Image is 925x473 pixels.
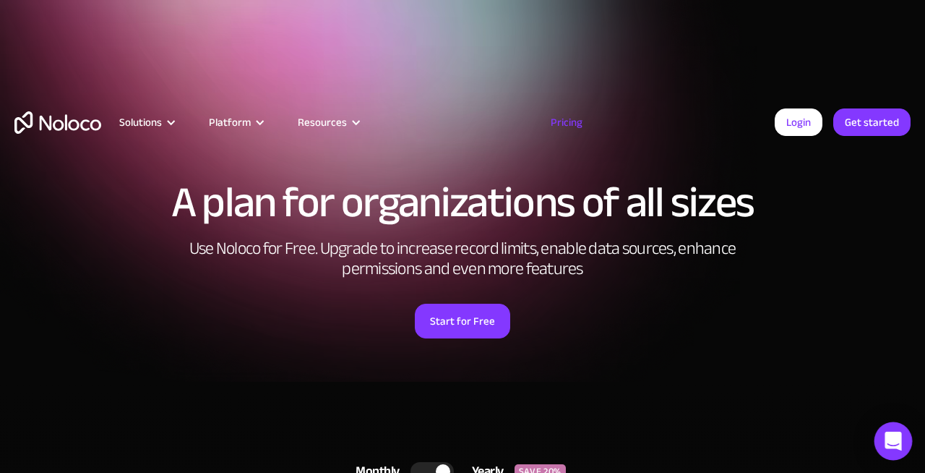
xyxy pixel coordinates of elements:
[874,422,913,461] div: Open Intercom Messenger
[14,181,911,224] h1: A plan for organizations of all sizes
[775,108,822,136] a: Login
[280,113,376,132] div: Resources
[191,113,280,132] div: Platform
[533,113,601,132] a: Pricing
[101,113,191,132] div: Solutions
[173,239,752,279] h2: Use Noloco for Free. Upgrade to increase record limits, enable data sources, enhance permissions ...
[833,108,911,136] a: Get started
[415,304,510,338] a: Start for Free
[119,113,162,132] div: Solutions
[298,113,347,132] div: Resources
[14,111,101,134] a: home
[209,113,251,132] div: Platform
